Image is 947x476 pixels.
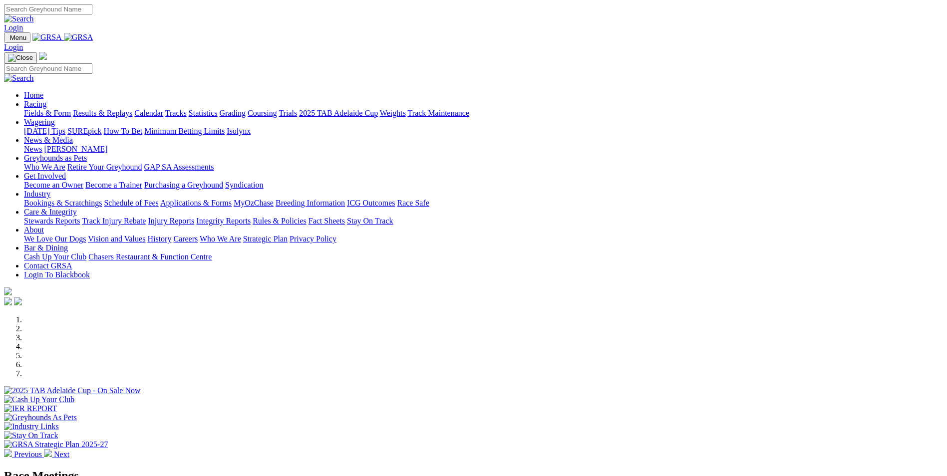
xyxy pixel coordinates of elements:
[225,181,263,189] a: Syndication
[24,172,66,180] a: Get Involved
[4,74,34,83] img: Search
[4,52,37,63] button: Toggle navigation
[248,109,277,117] a: Coursing
[32,33,62,42] img: GRSA
[200,235,241,243] a: Who We Are
[4,404,57,413] img: IER REPORT
[44,450,69,459] a: Next
[24,217,943,226] div: Care & Integrity
[24,145,42,153] a: News
[73,109,132,117] a: Results & Replays
[380,109,406,117] a: Weights
[24,199,102,207] a: Bookings & Scratchings
[24,190,50,198] a: Industry
[160,199,232,207] a: Applications & Forms
[276,199,345,207] a: Breeding Information
[24,243,68,252] a: Bar & Dining
[4,440,108,449] img: GRSA Strategic Plan 2025-27
[309,217,345,225] a: Fact Sheets
[4,287,12,295] img: logo-grsa-white.png
[4,4,92,14] input: Search
[64,33,93,42] img: GRSA
[173,235,198,243] a: Careers
[4,449,12,457] img: chevron-left-pager-white.svg
[24,163,65,171] a: Who We Are
[397,199,429,207] a: Race Safe
[88,252,212,261] a: Chasers Restaurant & Function Centre
[4,32,30,43] button: Toggle navigation
[82,217,146,225] a: Track Injury Rebate
[4,395,74,404] img: Cash Up Your Club
[24,181,943,190] div: Get Involved
[104,127,143,135] a: How To Bet
[347,199,395,207] a: ICG Outcomes
[4,23,23,32] a: Login
[147,235,171,243] a: History
[4,43,23,51] a: Login
[4,297,12,305] img: facebook.svg
[24,145,943,154] div: News & Media
[24,109,943,118] div: Racing
[44,449,52,457] img: chevron-right-pager-white.svg
[4,63,92,74] input: Search
[4,422,59,431] img: Industry Links
[14,297,22,305] img: twitter.svg
[299,109,378,117] a: 2025 TAB Adelaide Cup
[10,34,26,41] span: Menu
[196,217,251,225] a: Integrity Reports
[54,450,69,459] span: Next
[88,235,145,243] a: Vision and Values
[24,226,44,234] a: About
[4,413,77,422] img: Greyhounds As Pets
[24,91,43,99] a: Home
[4,14,34,23] img: Search
[24,181,83,189] a: Become an Owner
[253,217,307,225] a: Rules & Policies
[189,109,218,117] a: Statistics
[24,261,72,270] a: Contact GRSA
[24,136,73,144] a: News & Media
[24,217,80,225] a: Stewards Reports
[24,252,86,261] a: Cash Up Your Club
[39,52,47,60] img: logo-grsa-white.png
[67,163,142,171] a: Retire Your Greyhound
[24,127,943,136] div: Wagering
[148,217,194,225] a: Injury Reports
[144,181,223,189] a: Purchasing a Greyhound
[243,235,288,243] a: Strategic Plan
[24,235,943,243] div: About
[144,127,225,135] a: Minimum Betting Limits
[24,199,943,208] div: Industry
[4,386,141,395] img: 2025 TAB Adelaide Cup - On Sale Now
[8,54,33,62] img: Close
[24,163,943,172] div: Greyhounds as Pets
[24,109,71,117] a: Fields & Form
[67,127,101,135] a: SUREpick
[408,109,469,117] a: Track Maintenance
[44,145,107,153] a: [PERSON_NAME]
[24,235,86,243] a: We Love Our Dogs
[14,450,42,459] span: Previous
[24,270,90,279] a: Login To Blackbook
[290,235,336,243] a: Privacy Policy
[134,109,163,117] a: Calendar
[24,252,943,261] div: Bar & Dining
[220,109,246,117] a: Grading
[24,208,77,216] a: Care & Integrity
[279,109,297,117] a: Trials
[4,431,58,440] img: Stay On Track
[165,109,187,117] a: Tracks
[4,450,44,459] a: Previous
[234,199,274,207] a: MyOzChase
[85,181,142,189] a: Become a Trainer
[144,163,214,171] a: GAP SA Assessments
[347,217,393,225] a: Stay On Track
[24,154,87,162] a: Greyhounds as Pets
[104,199,158,207] a: Schedule of Fees
[24,127,65,135] a: [DATE] Tips
[24,118,55,126] a: Wagering
[24,100,46,108] a: Racing
[227,127,251,135] a: Isolynx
